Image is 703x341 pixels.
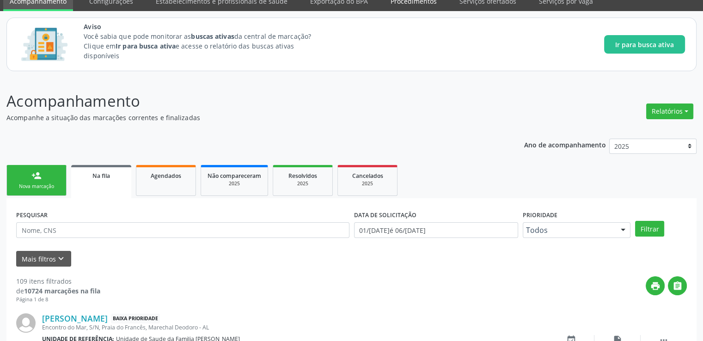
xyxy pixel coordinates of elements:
[208,180,261,187] div: 2025
[13,183,60,190] div: Nova marcação
[668,276,687,295] button: 
[16,296,100,304] div: Página 1 de 8
[672,281,683,291] i: 
[16,313,36,333] img: img
[344,180,391,187] div: 2025
[526,225,612,235] span: Todos
[84,31,328,61] p: Você sabia que pode monitorar as da central de marcação? Clique em e acesse o relatório das busca...
[635,221,664,237] button: Filtrar
[646,104,693,119] button: Relatórios
[18,24,71,65] img: Imagem de CalloutCard
[111,314,160,323] span: Baixa Prioridade
[208,172,261,180] span: Não compareceram
[16,276,100,286] div: 109 itens filtrados
[16,222,349,238] input: Nome, CNS
[524,139,606,150] p: Ano de acompanhamento
[6,90,489,113] p: Acompanhamento
[84,22,328,31] span: Aviso
[354,222,518,238] input: Selecione um intervalo
[523,208,557,222] label: Prioridade
[650,281,660,291] i: print
[6,113,489,122] p: Acompanhe a situação das marcações correntes e finalizadas
[116,42,176,50] strong: Ir para busca ativa
[16,286,100,296] div: de
[354,208,416,222] label: DATA DE SOLICITAÇÃO
[151,172,181,180] span: Agendados
[352,172,383,180] span: Cancelados
[92,172,110,180] span: Na fila
[42,323,548,331] div: Encontro do Mar, S/N, Praia do Francês, Marechal Deodoro - AL
[31,170,42,181] div: person_add
[604,35,685,54] button: Ir para busca ativa
[280,180,326,187] div: 2025
[615,40,674,49] span: Ir para busca ativa
[288,172,317,180] span: Resolvidos
[56,254,66,264] i: keyboard_arrow_down
[646,276,665,295] button: print
[42,313,108,323] a: [PERSON_NAME]
[24,286,100,295] strong: 10724 marcações na fila
[191,32,234,41] strong: buscas ativas
[16,251,71,267] button: Mais filtroskeyboard_arrow_down
[16,208,48,222] label: PESQUISAR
